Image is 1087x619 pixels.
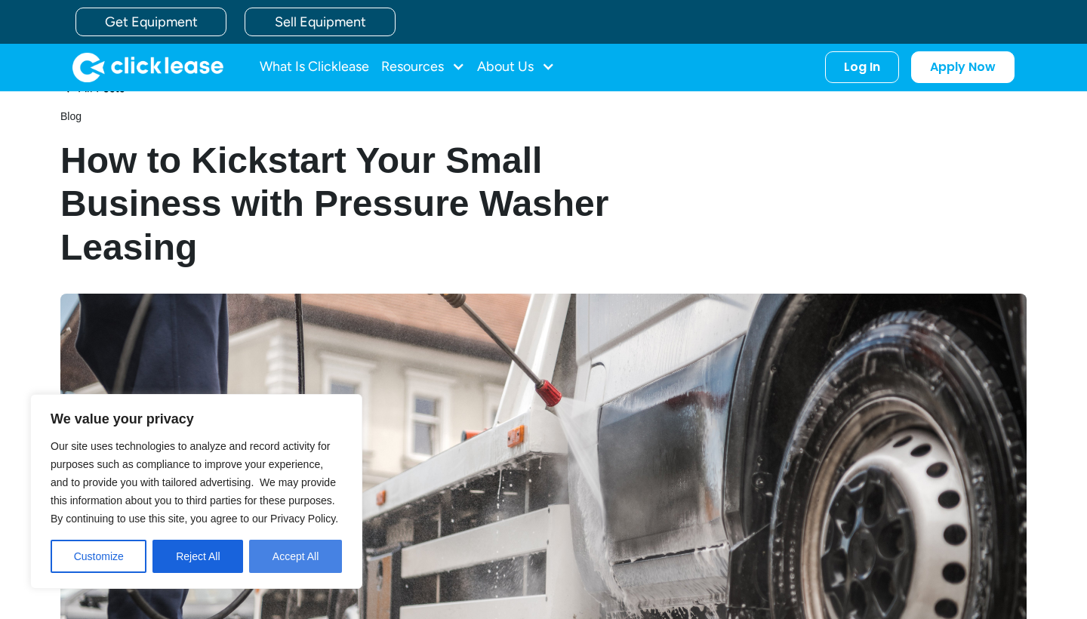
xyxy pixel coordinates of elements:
[152,540,243,573] button: Reject All
[477,52,555,82] div: About Us
[51,540,146,573] button: Customize
[72,52,223,82] img: Clicklease logo
[245,8,396,36] a: Sell Equipment
[60,139,640,269] h1: How to Kickstart Your Small Business with Pressure Washer Leasing
[51,410,342,428] p: We value your privacy
[51,440,338,525] span: Our site uses technologies to analyze and record activity for purposes such as compliance to impr...
[844,60,880,75] div: Log In
[249,540,342,573] button: Accept All
[260,52,369,82] a: What Is Clicklease
[911,51,1015,83] a: Apply Now
[72,52,223,82] a: home
[75,8,226,36] a: Get Equipment
[30,394,362,589] div: We value your privacy
[381,52,465,82] div: Resources
[60,109,640,124] div: Blog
